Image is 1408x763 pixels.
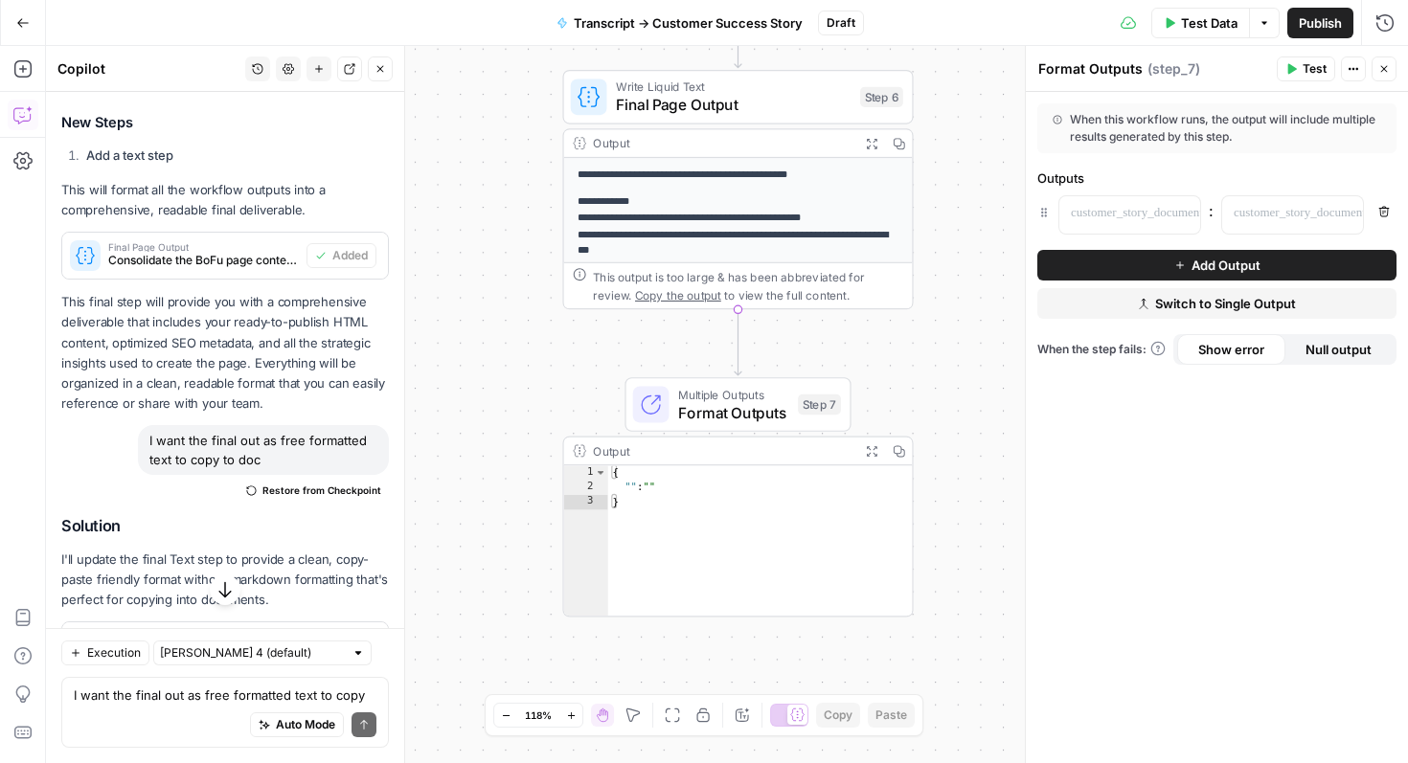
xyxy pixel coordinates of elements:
div: When this workflow runs, the output will include multiple results generated by this step. [1053,111,1381,146]
button: Copy [816,703,860,728]
span: Toggle code folding, rows 1 through 3 [595,465,607,480]
button: Restore from Checkpoint [238,479,389,502]
strong: Add a text step [86,147,173,163]
span: Auto Mode [276,716,335,733]
button: Transcript -> Customer Success Story [545,8,814,38]
span: Draft [827,14,855,32]
h2: Solution [61,517,389,535]
p: I'll update the final Text step to provide a clean, copy-paste friendly format without markdown f... [61,550,389,610]
button: Paste [868,703,915,728]
button: Auto Mode [250,712,344,737]
span: ( step_7 ) [1147,59,1200,79]
button: Null output [1285,334,1394,365]
button: Execution [61,640,149,665]
div: Copilot [57,59,239,79]
div: Output [593,134,851,152]
button: Add Output [1037,250,1397,281]
div: This output is too large & has been abbreviated for review. to view the full content. [593,268,903,304]
span: Publish [1299,13,1342,33]
span: : [1209,199,1214,222]
a: When the step fails: [1037,341,1166,358]
g: Edge from step_5 to step_6 [735,2,741,67]
div: Multiple OutputsFormat OutputsStep 7Output{ "":""} [562,377,913,617]
button: Added [307,243,376,268]
div: Step 6 [860,87,903,107]
p: This final step will provide you with a comprehensive deliverable that includes your ready-to-pub... [61,292,389,414]
div: 1 [564,465,608,480]
span: Final Page Output [108,242,299,252]
span: Test Data [1181,13,1238,33]
button: Switch to Single Output [1037,288,1397,319]
p: This will format all the workflow outputs into a comprehensive, readable final deliverable. [61,180,389,220]
span: Write Liquid Text [616,78,852,96]
textarea: Format Outputs [1038,59,1143,79]
button: Publish [1287,8,1353,38]
input: Claude Sonnet 4 (default) [160,643,344,662]
span: Added [332,247,368,264]
button: Test Data [1151,8,1250,38]
span: Multiple Outputs [678,385,789,403]
span: Execution [87,644,141,662]
span: Copy [824,707,852,724]
span: Restore from Checkpoint [262,482,381,498]
span: Null output [1306,340,1372,359]
div: Step 7 [798,394,841,415]
span: Paste [875,707,907,724]
span: Test [1303,60,1327,78]
span: Switch to Single Output [1155,294,1296,313]
div: Output [593,441,851,460]
div: 3 [564,495,608,509]
h3: New Steps [61,110,389,135]
div: Outputs [1037,168,1397,188]
span: Format Outputs [678,401,789,424]
g: Edge from step_6 to step_7 [735,309,741,374]
div: I want the final out as free formatted text to copy to doc [138,425,389,475]
span: Show error [1198,340,1264,359]
span: Add Output [1192,256,1260,275]
span: Final Page Output [616,94,852,117]
div: 2 [564,481,608,495]
span: Consolidate the BoFu page content, SEO metadata, and insights into a final organized output [108,252,299,269]
span: 118% [525,707,552,723]
span: Transcript -> Customer Success Story [574,13,803,33]
span: Copy the output [635,288,721,302]
button: Test [1277,56,1335,81]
